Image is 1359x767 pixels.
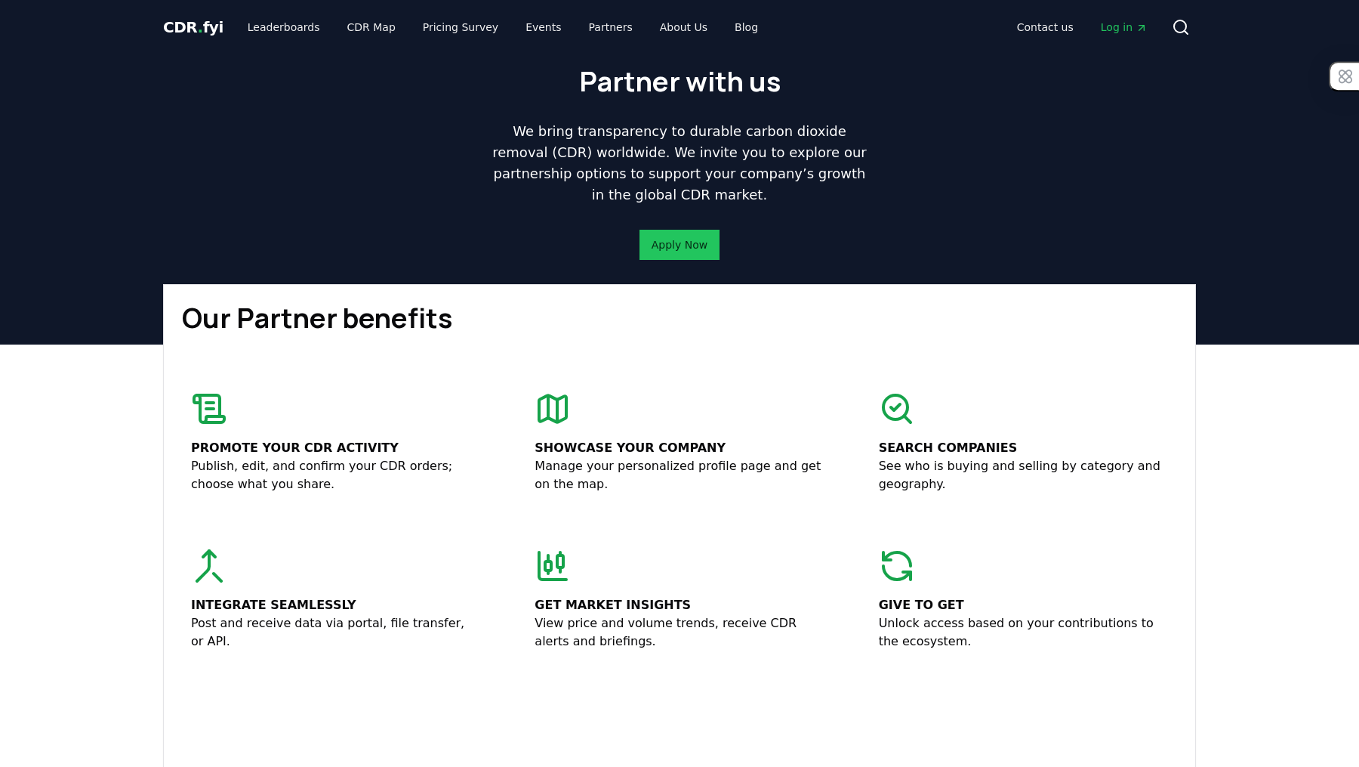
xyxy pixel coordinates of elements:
p: Publish, edit, and confirm your CDR orders; choose what you share. [191,457,480,493]
span: CDR fyi [163,18,223,36]
a: Partners [577,14,645,41]
h1: Partner with us [579,66,781,97]
p: Showcase your company [535,439,824,457]
a: Blog [723,14,770,41]
a: Pricing Survey [411,14,510,41]
button: Apply Now [639,230,720,260]
a: Events [513,14,573,41]
p: Post and receive data via portal, file transfer, or API. [191,614,480,651]
p: We bring transparency to durable carbon dioxide removal (CDR) worldwide. We invite you to explore... [486,121,873,206]
p: Give to get [879,596,1168,614]
a: About Us [648,14,720,41]
p: Manage your personalized profile page and get on the map. [535,457,824,493]
nav: Main [1005,14,1160,41]
a: Contact us [1005,14,1086,41]
p: Unlock access based on your contributions to the ecosystem. [879,614,1168,651]
p: See who is buying and selling by category and geography. [879,457,1168,493]
a: Log in [1089,14,1160,41]
p: Get market insights [535,596,824,614]
p: Promote your CDR activity [191,439,480,457]
a: Leaderboards [236,14,332,41]
a: CDR Map [335,14,408,41]
p: Search companies [879,439,1168,457]
span: Log in [1101,20,1148,35]
nav: Main [236,14,770,41]
a: Apply Now [652,237,707,252]
h1: Our Partner benefits [182,303,1177,333]
p: Integrate seamlessly [191,596,480,614]
p: View price and volume trends, receive CDR alerts and briefings. [535,614,824,651]
a: CDR.fyi [163,17,223,38]
span: . [198,18,203,36]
